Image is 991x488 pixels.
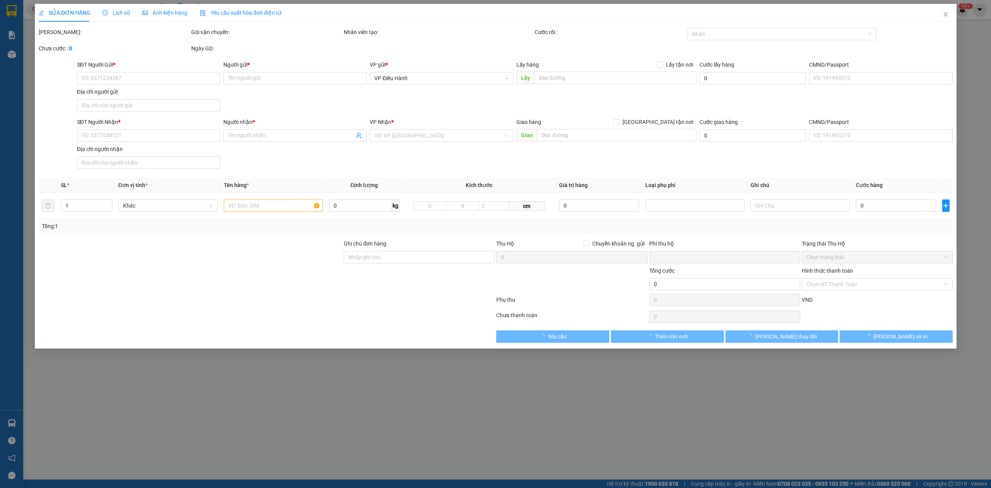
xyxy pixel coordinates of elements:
span: kg [392,199,399,212]
span: Lấy tận nơi [662,60,696,69]
span: edit [39,10,44,15]
input: VD: Bàn, Ghế [223,199,322,212]
div: SĐT Người Nhận [77,118,220,126]
span: Thêm ĐH mới [655,332,688,341]
button: Close [934,4,956,26]
button: delete [42,199,54,212]
span: Đơn vị tính [118,182,147,188]
b: 0 [69,45,72,52]
span: SL [61,182,67,188]
span: VP Nhận [370,119,391,125]
span: Lịch sử [103,10,130,16]
div: Chưa thanh toán [495,311,648,325]
span: [PERSON_NAME] và In [873,332,928,341]
span: Kích thước [466,182,492,188]
input: Cước lấy hàng [699,72,806,84]
button: [PERSON_NAME] thay đổi [725,330,838,343]
span: cm [508,201,545,211]
span: [GEOGRAPHIC_DATA] tận nơi [619,118,696,126]
div: Phí thu hộ [649,239,800,251]
div: Người nhận [223,118,367,126]
div: Cước rồi : [535,28,686,36]
button: Thêm ĐH mới [611,330,724,343]
button: [PERSON_NAME] và In [840,330,953,343]
span: picture [142,10,148,15]
div: Chưa cước : [39,44,190,53]
th: Loại phụ phí [642,178,747,193]
div: Địa chỉ người gửi [77,88,220,96]
span: clock-circle [103,10,108,15]
img: icon [200,10,206,16]
span: Định lượng [350,182,378,188]
input: Ghi Chú [750,199,849,212]
span: Yêu cầu xuất hóa đơn điện tử [200,10,281,16]
input: Cước giao hàng [699,129,806,142]
input: Địa chỉ của người nhận [77,156,220,169]
label: Cước lấy hàng [699,62,734,68]
label: Hình thức thanh toán [801,268,853,274]
div: Địa chỉ người nhận [77,145,220,153]
span: SỬA ĐƠN HÀNG [39,10,90,16]
span: plus [942,203,949,209]
div: Trạng thái Thu Hộ [801,239,952,248]
div: CMND/Passport [809,118,952,126]
div: [PERSON_NAME]: [39,28,190,36]
div: VP gửi [370,60,513,69]
button: Yêu cầu [496,330,609,343]
input: Dọc đường [537,129,696,141]
span: loading [646,333,655,339]
span: Tổng cước [649,268,674,274]
span: Giá trị hàng [559,182,587,188]
input: R [446,201,479,211]
span: Yêu cầu [547,332,566,341]
span: Giao hàng [516,119,541,125]
span: loading [746,333,755,339]
span: Tên hàng [223,182,249,188]
span: Thu Hộ [496,241,514,247]
div: Tổng: 1 [42,222,382,230]
label: Cước giao hàng [699,119,737,125]
button: plus [942,199,949,212]
input: D [413,201,446,211]
span: Chọn trạng thái [806,251,948,263]
span: Lấy [516,72,534,84]
div: CMND/Passport [809,60,952,69]
span: loading [865,333,873,339]
div: Phụ thu [495,296,648,309]
div: Ngày GD: [191,44,342,53]
th: Ghi chú [747,178,852,193]
div: SĐT Người Gửi [77,60,220,69]
input: C [478,201,508,211]
span: Khác [123,200,213,211]
span: VP Điều Hành [374,72,508,84]
div: Nhân viên tạo: [344,28,533,36]
span: VND [801,297,812,303]
label: Ghi chú đơn hàng [344,241,386,247]
input: Dọc đường [534,72,696,84]
span: Lấy hàng [516,62,538,68]
span: close [942,11,948,17]
span: Cước hàng [856,182,882,188]
input: Ghi chú đơn hàng [344,251,495,263]
span: loading [539,333,547,339]
span: Giao [516,129,537,141]
span: Chuyển khoản ng. gửi [589,239,647,248]
span: Ảnh kiện hàng [142,10,187,16]
input: Địa chỉ của người gửi [77,99,220,112]
div: Người gửi [223,60,367,69]
span: user-add [356,132,362,139]
span: [PERSON_NAME] thay đổi [755,332,817,341]
div: Gói vận chuyển: [191,28,342,36]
